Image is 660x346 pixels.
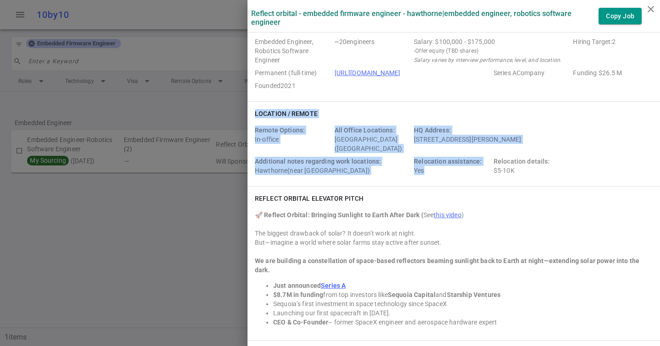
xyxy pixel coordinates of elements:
span: Relocation assistance: [414,158,482,165]
strong: Starship Ventures [447,291,501,298]
span: Employer Stage e.g. Series A [494,68,570,77]
div: Salary Range [414,37,569,46]
span: Remote Options: [255,126,305,134]
li: – former SpaceX engineer and aerospace hardware expert [273,318,653,327]
span: HQ Address: [414,126,451,134]
label: Reflect Orbital - Embedded Firmware Engineer - Hawthorne | Embedded Engineer, Robotics Software E... [251,9,599,27]
span: All Office Locations: [335,126,395,134]
span: Employer Founding [573,68,649,77]
div: See ) [255,210,653,220]
div: The biggest drawback of solar? It doesn’t work at night. [255,229,653,238]
small: - Offer equity (TBD shares) [414,46,569,55]
span: Additional notes regarding work locations: [255,158,381,165]
h6: Location / Remote [255,109,318,118]
strong: Sequoia Capital [388,291,435,298]
div: In-office [255,126,331,153]
strong: We are building a constellation of space-based reflectors beaming sunlight back to Earth at night... [255,257,639,274]
strong: 🚀 Reflect Orbital: Bringing Sunlight to Earth After Dark ( [255,211,423,219]
div: But—imagine a world where solar farms stay active after sunset. [255,238,653,247]
strong: Just announced [273,282,321,289]
h6: Reflect Orbital elevator pitch [255,194,363,203]
li: from top investors like and [273,290,653,299]
span: Job Type [255,68,331,77]
strong: $8.7M in funding [273,291,323,298]
span: Team Count [335,37,411,65]
a: [URL][DOMAIN_NAME] [335,69,401,77]
span: Hiring Target [573,37,649,65]
span: Employer Founded [255,81,331,90]
span: Roles [255,37,331,65]
div: [STREET_ADDRESS][PERSON_NAME] [414,126,569,153]
div: $5-10K [494,157,570,175]
a: Series A [321,282,346,289]
li: Sequoia’s first investment in space technology since SpaceX [273,299,653,308]
li: Launching our first spacecraft in [DATE]. [273,308,653,318]
i: close [645,4,656,15]
a: this video [434,211,462,219]
strong: CEO & Co-Founder [273,319,328,326]
div: Yes [414,157,490,175]
div: Hawthorne(near [GEOGRAPHIC_DATA]) [255,157,410,175]
i: Salary varies by interview performance, level, and location. [414,57,561,63]
button: Copy Job [599,8,642,25]
span: Relocation details: [494,158,550,165]
div: [GEOGRAPHIC_DATA] ([GEOGRAPHIC_DATA]) [335,126,411,153]
span: Company URL [335,68,490,77]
